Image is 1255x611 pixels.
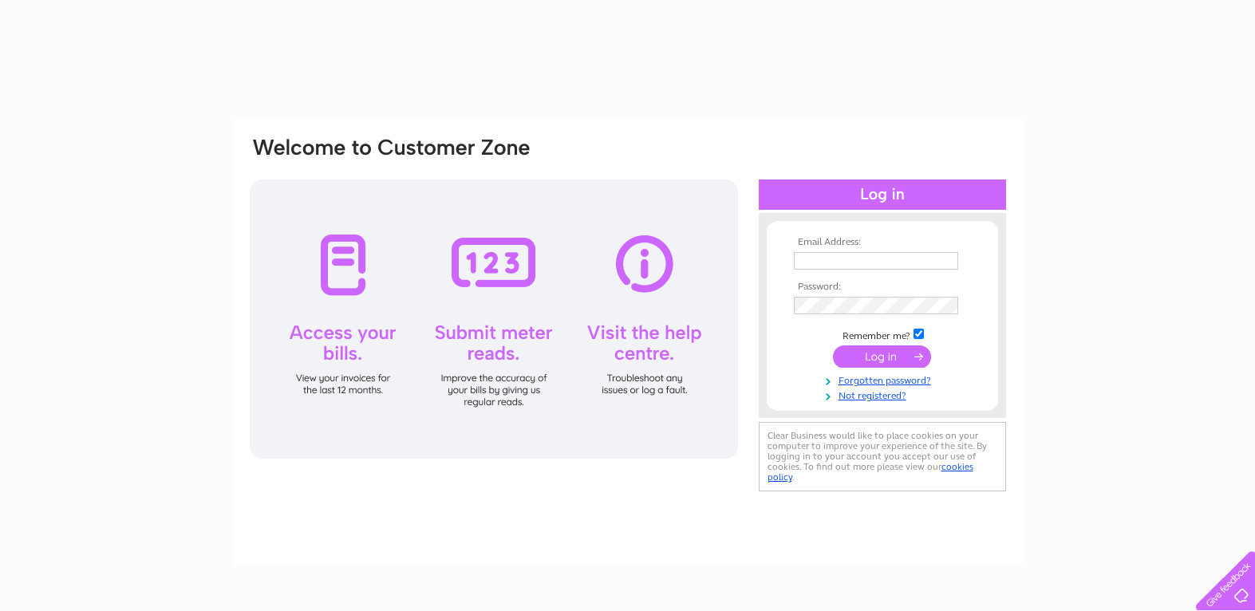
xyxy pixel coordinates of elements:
th: Email Address: [790,237,975,248]
td: Remember me? [790,326,975,342]
a: Not registered? [794,387,975,402]
a: Forgotten password? [794,372,975,387]
input: Submit [833,345,931,368]
th: Password: [790,282,975,293]
div: Clear Business would like to place cookies on your computer to improve your experience of the sit... [759,422,1006,491]
a: cookies policy [768,461,973,483]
